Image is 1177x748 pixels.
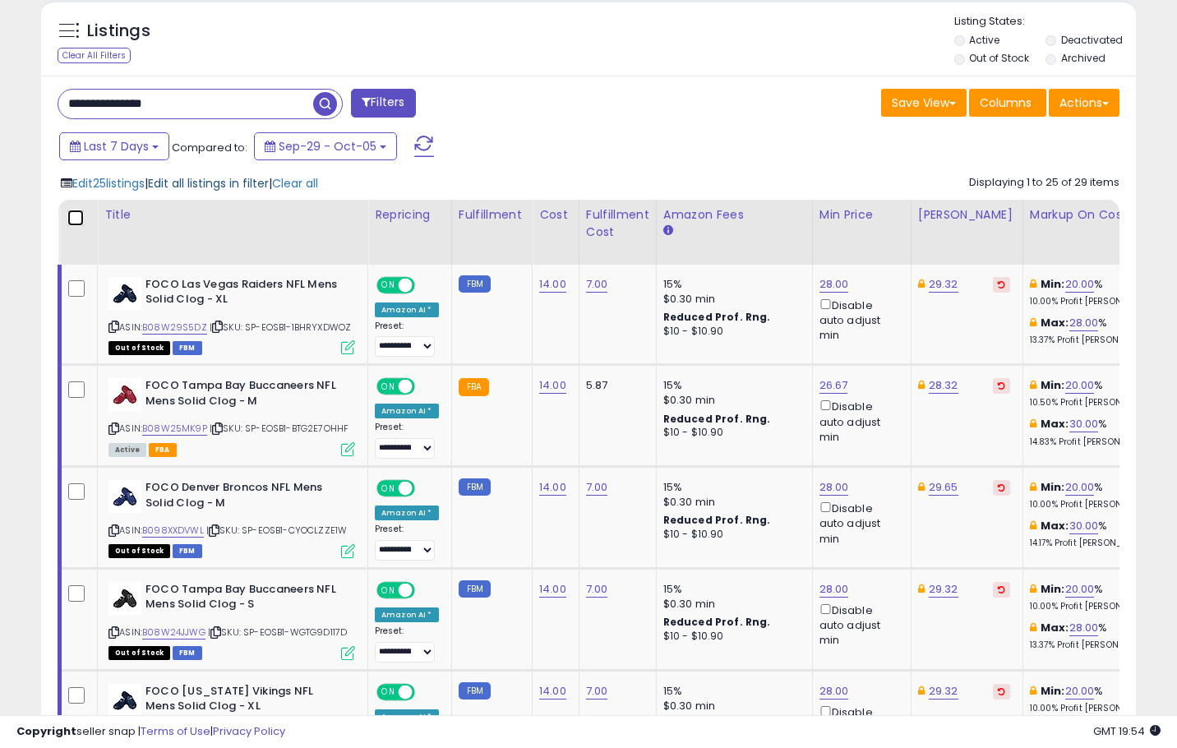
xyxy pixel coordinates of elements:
[539,581,566,598] a: 14.00
[1030,378,1166,409] div: %
[108,582,141,615] img: 316-+2WJfXL._SL40_.jpg
[1041,276,1065,292] b: Min:
[1030,397,1166,409] p: 10.50% Profit [PERSON_NAME]
[1061,51,1105,65] label: Archived
[663,206,805,224] div: Amazon Fees
[663,412,771,426] b: Reduced Prof. Rng.
[1065,479,1095,496] a: 20.00
[142,626,205,639] a: B08W24JJWG
[173,341,202,355] span: FBM
[819,397,898,445] div: Disable auto adjust min
[173,544,202,558] span: FBM
[413,278,439,292] span: OFF
[663,597,800,612] div: $0.30 min
[1030,277,1166,307] div: %
[1061,33,1123,47] label: Deactivated
[108,443,146,457] span: All listings currently available for purchase on Amazon
[819,479,849,496] a: 28.00
[213,723,285,739] a: Privacy Policy
[108,480,141,513] img: 318UU0+sCIS._SL40_.jpg
[1030,499,1166,510] p: 10.00% Profit [PERSON_NAME]
[929,581,958,598] a: 29.32
[969,89,1046,117] button: Columns
[58,48,131,63] div: Clear All Filters
[663,310,771,324] b: Reduced Prof. Rng.
[459,682,491,700] small: FBM
[378,583,399,597] span: ON
[108,582,355,658] div: ASIN:
[586,683,608,700] a: 7.00
[16,723,76,739] strong: Copyright
[1065,276,1095,293] a: 20.00
[819,206,904,224] div: Min Price
[378,685,399,699] span: ON
[108,341,170,355] span: All listings that are currently out of stock and unavailable for purchase on Amazon
[61,175,318,192] div: | |
[1030,601,1166,612] p: 10.00% Profit [PERSON_NAME]
[819,377,848,394] a: 26.67
[375,626,439,663] div: Preset:
[172,140,247,155] span: Compared to:
[586,206,649,241] div: Fulfillment Cost
[142,321,207,335] a: B08W29S5DZ
[142,524,204,538] a: B098XXDVWL
[459,275,491,293] small: FBM
[378,482,399,496] span: ON
[819,499,898,547] div: Disable auto adjust min
[1041,581,1065,597] b: Min:
[1041,479,1065,495] b: Min:
[1093,723,1161,739] span: 2025-10-13 19:54 GMT
[929,276,958,293] a: 29.32
[663,325,800,339] div: $10 - $10.90
[72,175,145,192] span: Edit 25 listings
[87,20,150,43] h5: Listings
[459,478,491,496] small: FBM
[210,321,351,334] span: | SKU: SP-EOSB1-1BHRYXDWOZ
[969,33,999,47] label: Active
[1030,582,1166,612] div: %
[1069,518,1099,534] a: 30.00
[272,175,318,192] span: Clear all
[375,404,439,418] div: Amazon AI *
[375,506,439,520] div: Amazon AI *
[1069,620,1099,636] a: 28.00
[663,426,800,440] div: $10 - $10.90
[1041,377,1065,393] b: Min:
[663,528,800,542] div: $10 - $10.90
[663,699,800,713] div: $0.30 min
[586,479,608,496] a: 7.00
[108,480,355,556] div: ASIN:
[375,321,439,358] div: Preset:
[108,277,141,310] img: 31TLOI2V9lL._SL40_.jpg
[108,544,170,558] span: All listings that are currently out of stock and unavailable for purchase on Amazon
[1030,296,1166,307] p: 10.00% Profit [PERSON_NAME]
[1030,316,1166,346] div: %
[1030,436,1166,448] p: 14.83% Profit [PERSON_NAME]
[539,377,566,394] a: 14.00
[108,277,355,353] div: ASIN:
[375,206,445,224] div: Repricing
[108,646,170,660] span: All listings that are currently out of stock and unavailable for purchase on Amazon
[1030,538,1166,549] p: 14.17% Profit [PERSON_NAME]
[969,51,1029,65] label: Out of Stock
[663,513,771,527] b: Reduced Prof. Rng.
[1041,683,1065,699] b: Min:
[1065,377,1095,394] a: 20.00
[1041,315,1069,330] b: Max:
[459,206,525,224] div: Fulfillment
[819,276,849,293] a: 28.00
[980,95,1032,111] span: Columns
[378,278,399,292] span: ON
[84,138,149,155] span: Last 7 Days
[1049,89,1119,117] button: Actions
[954,14,1136,30] p: Listing States:
[586,581,608,598] a: 7.00
[929,377,958,394] a: 28.32
[539,276,566,293] a: 14.00
[539,683,566,700] a: 14.00
[413,685,439,699] span: OFF
[413,482,439,496] span: OFF
[459,580,491,598] small: FBM
[663,224,673,238] small: Amazon Fees.
[148,175,269,192] span: Edit all listings in filter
